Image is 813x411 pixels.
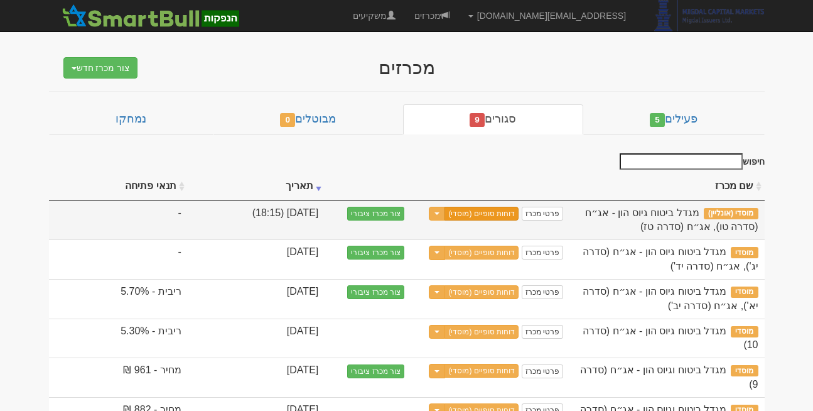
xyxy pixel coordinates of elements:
[49,358,188,397] td: מחיר - 961 ₪
[522,285,563,299] a: פרטי מכרז
[444,364,519,378] a: דוחות סופיים (מוסדי)
[522,246,563,260] a: פרטי מכרז
[347,246,404,260] button: צור מכרז ציבורי
[347,364,404,378] button: צור מכרז ציבורי
[731,326,758,337] span: מוסדי
[583,326,758,351] span: מגדל ביטוח גיוס הון - אג״ח (סדרה 10)
[162,57,652,78] div: מכרזים
[731,287,758,298] span: מוסדי
[522,207,563,221] a: פרטי מכרז
[188,279,325,319] td: [DATE]
[188,358,325,397] td: [DATE]
[704,208,758,219] span: מוסדי (אונליין)
[580,364,758,390] span: מגדל ביטוח וגיוס הון - אג״ח (סדרה 9)
[583,104,765,134] a: פעילים
[731,365,758,376] span: מוסדי
[583,246,758,271] span: מגדל ביטוח גיוס הון - אג״ח (סדרה יג'), אג״ח (סדרה יד')
[522,325,563,339] a: פרטי מכרז
[49,104,213,134] a: נמחקו
[188,200,325,240] td: [DATE] (18:15)
[444,325,519,339] a: דוחות סופיים (מוסדי)
[444,285,519,299] a: דוחות סופיים (מוסדי)
[470,113,485,127] span: 9
[213,104,403,134] a: מבוטלים
[280,113,295,127] span: 0
[188,239,325,279] td: [DATE]
[444,207,519,221] a: דוחות סופיים (מוסדי)
[49,239,188,279] td: -
[522,364,563,378] a: פרטי מכרז
[49,319,188,358] td: ריבית - 5.30%
[63,57,138,79] button: צור מכרז חדש
[620,153,743,170] input: חיפוש
[188,173,325,200] th: תאריך : activate to sort column ascending
[58,3,243,28] img: SmartBull Logo
[49,200,188,240] td: -
[731,247,758,258] span: מוסדי
[347,285,404,299] button: צור מכרז ציבורי
[188,319,325,358] td: [DATE]
[49,173,188,200] th: תנאי פתיחה : activate to sort column ascending
[583,286,758,311] span: מגדל ביטוח גיוס הון - אג״ח (סדרה יא'), אג״ח (סדרה יב')
[347,207,404,221] button: צור מכרז ציבורי
[444,246,519,260] a: דוחות סופיים (מוסדי)
[650,113,665,127] span: 5
[615,153,765,170] label: חיפוש
[585,207,758,233] span: מגדל ביטוח גיוס הון - אג״ח (סדרה טו), אג״ח (סדרה טז)
[569,173,765,200] th: שם מכרז : activate to sort column ascending
[49,279,188,319] td: ריבית - 5.70%
[403,104,583,134] a: סגורים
